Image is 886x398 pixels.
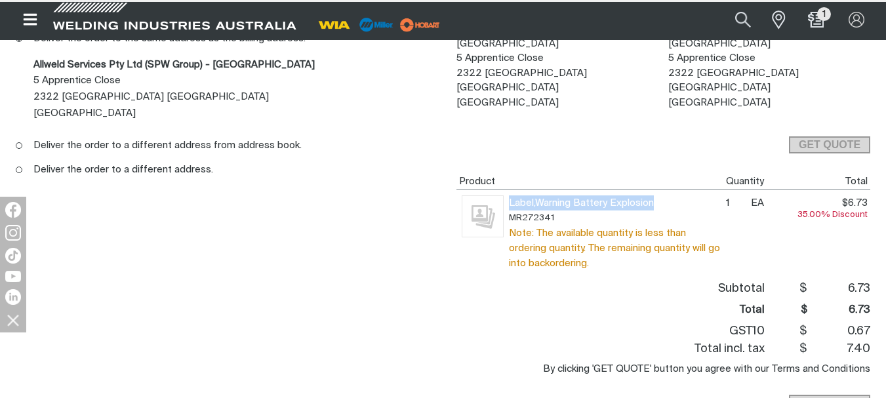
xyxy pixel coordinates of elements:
img: miller [396,15,444,35]
img: No image for this product [462,195,504,237]
a: miller [396,20,444,30]
span: 6.73 [811,304,870,317]
span: 0.67 [811,324,870,339]
span: 6.73 [811,281,870,296]
img: TikTok [5,248,21,264]
span: 35.00% [797,210,830,219]
button: Search products [721,5,765,35]
span: $ [799,281,807,296]
span: $ [799,324,807,339]
button: GET QUOTE [789,136,870,153]
img: hide socials [2,309,24,331]
span: Label,Warning Battery Explosion [509,195,721,210]
span: Allweld Services Pty Ltd (SPW Group) - [GEOGRAPHIC_DATA] [33,60,315,70]
button: Terms and Conditions [772,363,870,374]
dd: 5 Apprentice Close 2322 [GEOGRAPHIC_DATA] [GEOGRAPHIC_DATA] [GEOGRAPHIC_DATA] [456,22,658,110]
th: Subtotal [456,280,769,298]
span: $6.73 [842,198,868,208]
th: GST10 [456,323,769,340]
div: 5 Apprentice Close 2322 [GEOGRAPHIC_DATA] [GEOGRAPHIC_DATA] [GEOGRAPHIC_DATA] [33,57,430,122]
th: Product [456,171,724,189]
th: Total [456,298,769,322]
td: 1 [723,189,738,273]
th: Quantity [723,171,767,189]
td: EA [738,189,767,273]
span: $ [799,342,807,357]
label: Deliver the order to a different address from address book. [14,134,430,158]
dd: 5 Apprentice Close 2322 [GEOGRAPHIC_DATA] [GEOGRAPHIC_DATA] [GEOGRAPHIC_DATA] [668,22,870,110]
img: Instagram [5,225,21,241]
span: GET QUOTE [799,136,860,153]
span: $ [801,304,807,317]
th: Total incl. tax [456,340,769,358]
img: YouTube [5,271,21,282]
span: Allweld Services Pty Ltd (SPW Group) - [GEOGRAPHIC_DATA] [668,24,845,49]
img: LinkedIn [5,289,21,305]
span: MR272341 [509,210,721,226]
span: Allweld Services Pty Ltd (SPW Group) - [GEOGRAPHIC_DATA] [456,24,633,49]
input: Product name or item number... [704,5,765,35]
label: Deliver the order to a different address. [14,157,430,182]
th: Total [767,171,870,189]
span: 7.40 [811,342,870,357]
img: Facebook [5,202,21,218]
div: Discount [769,210,868,219]
div: By clicking 'GET QUOTE' button you agree with our [456,362,871,377]
span: Note: The available quantity is less than ordering quantity. The remaining quantity will go into ... [509,226,721,271]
